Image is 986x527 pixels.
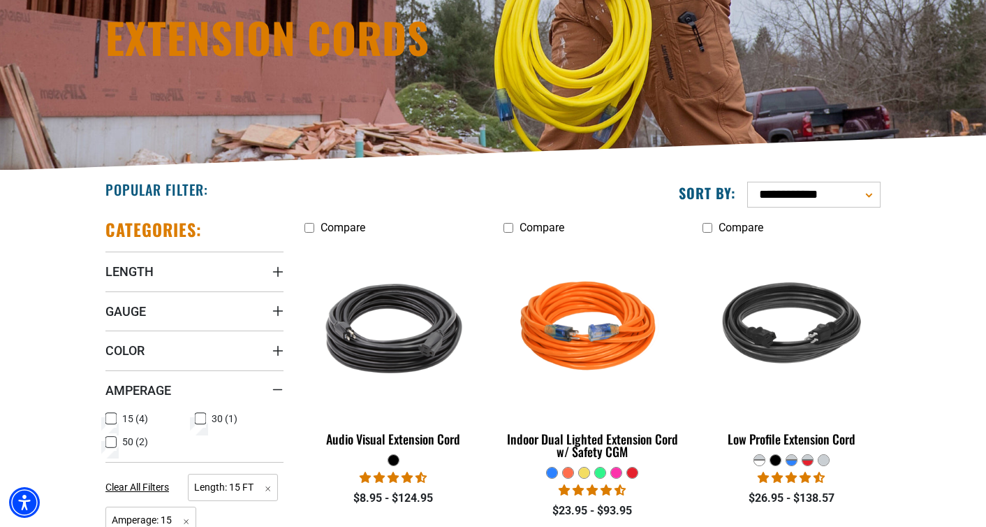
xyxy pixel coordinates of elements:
div: $23.95 - $93.95 [503,503,682,519]
span: Compare [719,221,763,234]
div: Indoor Dual Lighted Extension Cord w/ Safety CGM [503,433,682,458]
a: black Low Profile Extension Cord [702,241,881,454]
a: Clear All Filters [105,480,175,495]
summary: Color [105,331,284,370]
img: black [703,248,879,409]
span: 4.50 stars [758,471,825,484]
span: 4.70 stars [360,471,427,484]
span: 50 (2) [122,437,148,447]
h2: Categories: [105,219,202,240]
img: orange [504,248,680,409]
div: Low Profile Extension Cord [702,433,881,445]
span: Clear All Filters [105,482,169,493]
div: $26.95 - $138.57 [702,490,881,507]
span: 4.40 stars [559,484,626,497]
span: Compare [321,221,365,234]
summary: Amperage [105,370,284,410]
div: Accessibility Menu [9,487,40,518]
span: Color [105,342,145,359]
div: $8.95 - $124.95 [304,490,483,507]
h2: Popular Filter: [105,180,208,198]
label: Sort by: [679,184,736,202]
h1: Extension Cords [105,16,615,58]
img: black [306,248,482,409]
summary: Length [105,252,284,291]
a: Length: 15 FT [188,480,278,493]
span: Gauge [105,303,146,319]
summary: Gauge [105,291,284,331]
a: orange Indoor Dual Lighted Extension Cord w/ Safety CGM [503,241,682,466]
span: Length [105,263,154,280]
a: black Audio Visual Extension Cord [304,241,483,454]
span: Compare [520,221,564,234]
span: 30 (1) [212,414,237,424]
a: Amperage: 15 [105,513,196,526]
span: Amperage [105,382,171,398]
div: Audio Visual Extension Cord [304,433,483,445]
span: Length: 15 FT [188,474,278,501]
span: 15 (4) [122,414,148,424]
